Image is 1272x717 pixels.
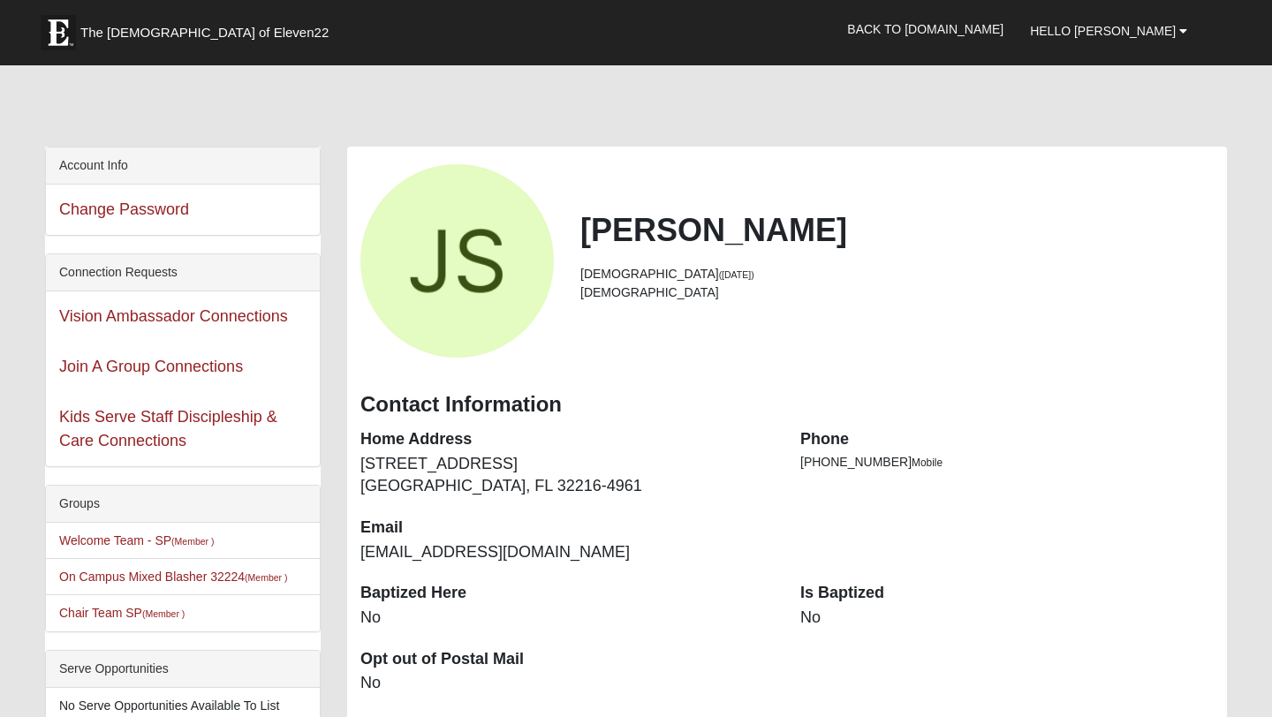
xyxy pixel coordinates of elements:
[245,572,287,583] small: (Member )
[834,7,1017,51] a: Back to [DOMAIN_NAME]
[1030,24,1176,38] span: Hello [PERSON_NAME]
[360,428,774,451] dt: Home Address
[46,147,320,185] div: Account Info
[46,651,320,688] div: Serve Opportunities
[360,541,774,564] dd: [EMAIL_ADDRESS][DOMAIN_NAME]
[360,672,774,695] dd: No
[59,358,243,375] a: Join A Group Connections
[1017,9,1200,53] a: Hello [PERSON_NAME]
[800,607,1214,630] dd: No
[719,269,754,280] small: ([DATE])
[580,265,1214,283] li: [DEMOGRAPHIC_DATA]
[360,251,554,268] a: View Fullsize Photo
[360,392,1214,418] h3: Contact Information
[142,608,185,619] small: (Member )
[59,200,189,218] a: Change Password
[360,517,774,540] dt: Email
[41,15,76,50] img: Eleven22 logo
[580,211,1214,249] h2: [PERSON_NAME]
[59,307,288,325] a: Vision Ambassador Connections
[360,582,774,605] dt: Baptized Here
[912,457,943,469] span: Mobile
[80,24,329,42] span: The [DEMOGRAPHIC_DATA] of Eleven22
[800,582,1214,605] dt: Is Baptized
[59,533,215,547] a: Welcome Team - SP(Member )
[59,570,288,584] a: On Campus Mixed Blasher 32224(Member )
[360,453,774,498] dd: [STREET_ADDRESS] [GEOGRAPHIC_DATA], FL 32216-4961
[171,536,214,547] small: (Member )
[800,428,1214,451] dt: Phone
[360,648,774,671] dt: Opt out of Postal Mail
[360,607,774,630] dd: No
[46,254,320,291] div: Connection Requests
[46,486,320,523] div: Groups
[59,606,185,620] a: Chair Team SP(Member )
[32,6,385,50] a: The [DEMOGRAPHIC_DATA] of Eleven22
[59,408,277,449] a: Kids Serve Staff Discipleship & Care Connections
[580,283,1214,302] li: [DEMOGRAPHIC_DATA]
[800,453,1214,472] li: [PHONE_NUMBER]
